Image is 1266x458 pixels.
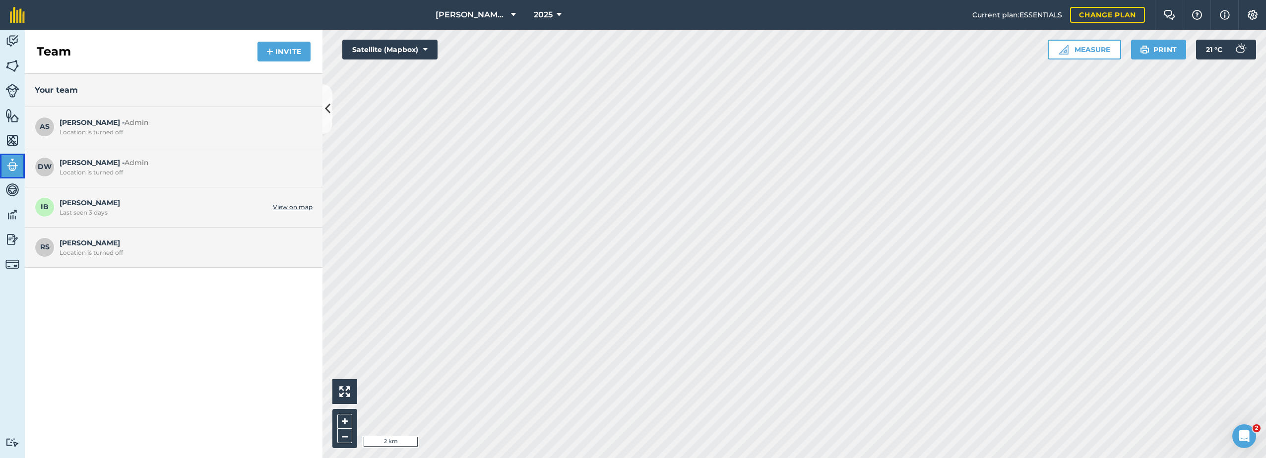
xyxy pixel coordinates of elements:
[337,414,352,429] button: +
[35,197,55,217] span: IB
[1140,44,1149,56] img: svg+xml;base64,PHN2ZyB4bWxucz0iaHR0cDovL3d3dy53My5vcmcvMjAwMC9zdmciIHdpZHRoPSIxOSIgaGVpZ2h0PSIyNC...
[1191,10,1203,20] img: A question mark icon
[257,42,311,61] button: Invite
[436,9,507,21] span: [PERSON_NAME] Farm Life
[1059,45,1069,55] img: Ruler icon
[337,429,352,443] button: –
[37,44,71,59] h2: Team
[1163,10,1175,20] img: Two speech bubbles overlapping with the left bubble in the forefront
[5,438,19,447] img: svg+xml;base64,PD94bWwgdmVyc2lvbj0iMS4wIiBlbmNvZGluZz0idXRmLTgiPz4KPCEtLSBHZW5lcmF0b3I6IEFkb2JlIE...
[35,117,55,137] span: AS
[5,232,19,247] img: svg+xml;base64,PD94bWwgdmVyc2lvbj0iMS4wIiBlbmNvZGluZz0idXRmLTgiPz4KPCEtLSBHZW5lcmF0b3I6IEFkb2JlIE...
[5,158,19,172] img: svg+xml;base64,PD94bWwgdmVyc2lvbj0iMS4wIiBlbmNvZGluZz0idXRmLTgiPz4KPCEtLSBHZW5lcmF0b3I6IEFkb2JlIE...
[5,182,19,197] img: svg+xml;base64,PD94bWwgdmVyc2lvbj0iMS4wIiBlbmNvZGluZz0idXRmLTgiPz4KPCEtLSBHZW5lcmF0b3I6IEFkb2JlIE...
[1196,40,1256,59] button: 21 °C
[1220,9,1230,21] img: svg+xml;base64,PHN2ZyB4bWxucz0iaHR0cDovL3d3dy53My5vcmcvMjAwMC9zdmciIHdpZHRoPSIxNyIgaGVpZ2h0PSIxNy...
[1232,424,1256,448] iframe: Intercom live chat
[1253,424,1261,432] span: 2
[35,237,55,257] span: RS
[1070,7,1145,23] a: Change plan
[1048,40,1121,59] button: Measure
[273,203,313,211] a: View on map
[1247,10,1259,20] img: A cog icon
[60,128,308,136] div: Location is turned off
[1131,40,1187,59] button: Print
[5,108,19,123] img: svg+xml;base64,PHN2ZyB4bWxucz0iaHR0cDovL3d3dy53My5vcmcvMjAwMC9zdmciIHdpZHRoPSI1NiIgaGVpZ2h0PSI2MC...
[60,249,308,257] div: Location is turned off
[534,9,553,21] span: 2025
[339,386,350,397] img: Four arrows, one pointing top left, one top right, one bottom right and the last bottom left
[5,58,19,73] img: svg+xml;base64,PHN2ZyB4bWxucz0iaHR0cDovL3d3dy53My5vcmcvMjAwMC9zdmciIHdpZHRoPSI1NiIgaGVpZ2h0PSI2MC...
[5,133,19,148] img: svg+xml;base64,PHN2ZyB4bWxucz0iaHR0cDovL3d3dy53My5vcmcvMjAwMC9zdmciIHdpZHRoPSI1NiIgaGVpZ2h0PSI2MC...
[60,237,308,256] span: [PERSON_NAME]
[5,84,19,98] img: svg+xml;base64,PD94bWwgdmVyc2lvbj0iMS4wIiBlbmNvZGluZz0idXRmLTgiPz4KPCEtLSBHZW5lcmF0b3I6IEFkb2JlIE...
[266,46,273,57] img: svg+xml;base64,PHN2ZyB4bWxucz0iaHR0cDovL3d3dy53My5vcmcvMjAwMC9zdmciIHdpZHRoPSIxNCIgaGVpZ2h0PSIyNC...
[342,40,438,59] button: Satellite (Mapbox)
[60,117,308,136] span: [PERSON_NAME] -
[10,7,25,23] img: fieldmargin Logo
[5,207,19,222] img: svg+xml;base64,PD94bWwgdmVyc2lvbj0iMS4wIiBlbmNvZGluZz0idXRmLTgiPz4KPCEtLSBHZW5lcmF0b3I6IEFkb2JlIE...
[35,84,313,97] h3: Your team
[5,34,19,49] img: svg+xml;base64,PD94bWwgdmVyc2lvbj0iMS4wIiBlbmNvZGluZz0idXRmLTgiPz4KPCEtLSBHZW5lcmF0b3I6IEFkb2JlIE...
[60,157,308,176] span: [PERSON_NAME] -
[972,9,1062,20] span: Current plan : ESSENTIALS
[5,257,19,271] img: svg+xml;base64,PD94bWwgdmVyc2lvbj0iMS4wIiBlbmNvZGluZz0idXRmLTgiPz4KPCEtLSBHZW5lcmF0b3I6IEFkb2JlIE...
[125,158,149,167] span: Admin
[35,157,55,177] span: DW
[60,169,308,176] div: Location is turned off
[60,197,268,216] span: [PERSON_NAME]
[60,209,268,217] div: Last seen 3 days
[125,118,149,127] span: Admin
[1206,40,1222,59] span: 21 ° C
[1230,40,1250,59] img: svg+xml;base64,PD94bWwgdmVyc2lvbj0iMS4wIiBlbmNvZGluZz0idXRmLTgiPz4KPCEtLSBHZW5lcmF0b3I6IEFkb2JlIE...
